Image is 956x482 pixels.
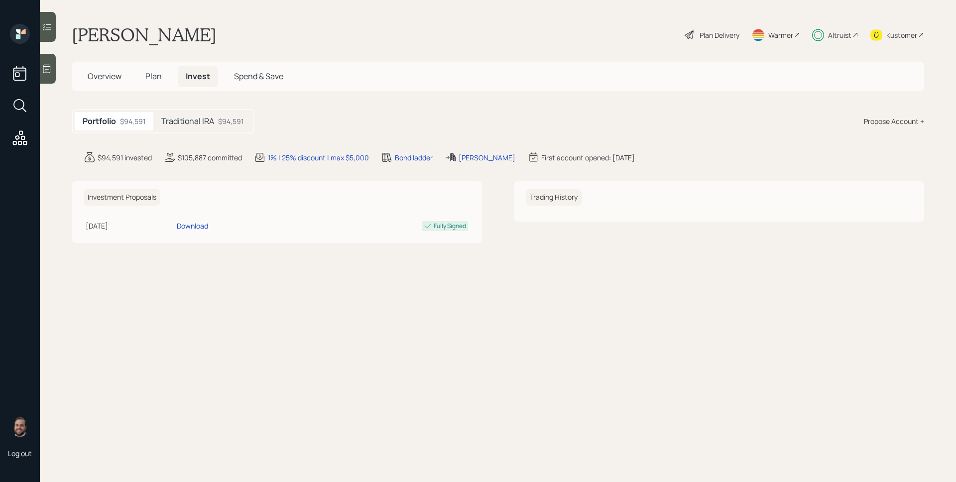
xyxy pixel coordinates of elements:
[83,117,116,126] h5: Portfolio
[218,116,243,126] div: $94,591
[86,221,173,231] div: [DATE]
[395,152,433,163] div: Bond ladder
[98,152,152,163] div: $94,591 invested
[234,71,283,82] span: Spend & Save
[10,417,30,437] img: james-distasi-headshot.png
[88,71,121,82] span: Overview
[186,71,210,82] span: Invest
[768,30,793,40] div: Warmer
[161,117,214,126] h5: Traditional IRA
[828,30,851,40] div: Altruist
[886,30,917,40] div: Kustomer
[177,221,208,231] div: Download
[72,24,217,46] h1: [PERSON_NAME]
[120,116,145,126] div: $94,591
[8,449,32,458] div: Log out
[864,116,924,126] div: Propose Account +
[700,30,739,40] div: Plan Delivery
[84,189,160,206] h6: Investment Proposals
[459,152,515,163] div: [PERSON_NAME]
[145,71,162,82] span: Plan
[526,189,582,206] h6: Trading History
[434,222,466,231] div: Fully Signed
[178,152,242,163] div: $105,887 committed
[268,152,369,163] div: 1% | 25% discount | max $5,000
[541,152,635,163] div: First account opened: [DATE]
